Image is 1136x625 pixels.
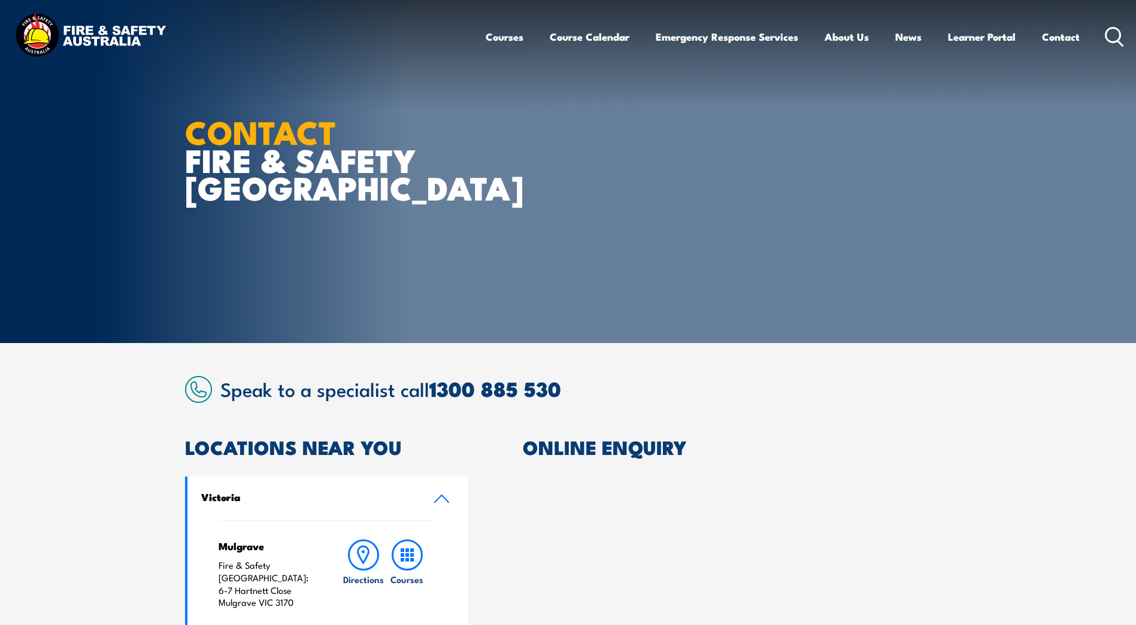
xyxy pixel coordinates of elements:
[1042,21,1080,53] a: Contact
[429,372,561,404] a: 1300 885 530
[185,438,469,455] h2: LOCATIONS NEAR YOU
[343,573,384,585] h6: Directions
[187,477,469,520] a: Victoria
[219,559,319,609] p: Fire & Safety [GEOGRAPHIC_DATA]: 6-7 Hartnett Close Mulgrave VIC 3170
[342,539,385,609] a: Directions
[220,378,952,399] h2: Speak to a specialist call
[486,21,523,53] a: Courses
[185,117,481,201] h1: FIRE & SAFETY [GEOGRAPHIC_DATA]
[201,490,416,503] h4: Victoria
[550,21,629,53] a: Course Calendar
[185,106,337,156] strong: CONTACT
[825,21,869,53] a: About Us
[948,21,1016,53] a: Learner Portal
[386,539,429,609] a: Courses
[390,573,423,585] h6: Courses
[523,438,952,455] h2: ONLINE ENQUIRY
[656,21,798,53] a: Emergency Response Services
[219,539,319,553] h4: Mulgrave
[895,21,922,53] a: News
